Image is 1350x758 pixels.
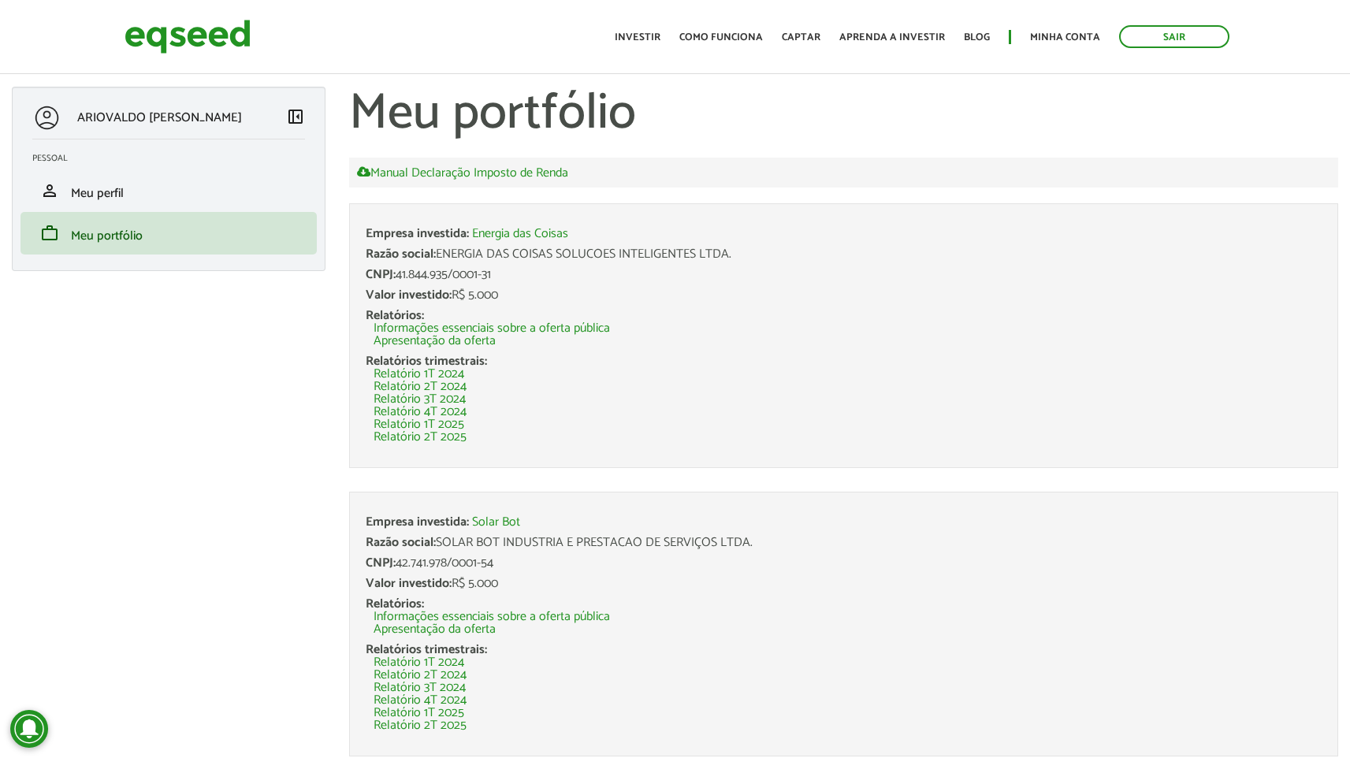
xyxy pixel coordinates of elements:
[374,368,464,381] a: Relatório 1T 2024
[366,578,1322,590] div: R$ 5.000
[374,611,610,623] a: Informações essenciais sobre a oferta pública
[286,107,305,126] span: left_panel_close
[366,537,1322,549] div: SOLAR BOT INDUSTRIA E PRESTACAO DE SERVIÇOS LTDA.
[374,418,464,431] a: Relatório 1T 2025
[366,223,469,244] span: Empresa investida:
[366,269,1322,281] div: 41.844.935/0001-31
[366,243,436,265] span: Razão social:
[366,351,487,372] span: Relatórios trimestrais:
[286,107,305,129] a: Colapsar menu
[374,669,467,682] a: Relatório 2T 2024
[366,573,452,594] span: Valor investido:
[366,593,424,615] span: Relatórios:
[964,32,990,43] a: Blog
[71,225,143,247] span: Meu portfólio
[366,305,424,326] span: Relatórios:
[615,32,660,43] a: Investir
[77,110,242,125] p: ARIOVALDO [PERSON_NAME]
[374,322,610,335] a: Informações essenciais sobre a oferta pública
[366,552,396,574] span: CNPJ:
[366,639,487,660] span: Relatórios trimestrais:
[374,406,467,418] a: Relatório 4T 2024
[366,248,1322,261] div: ENERGIA DAS COISAS SOLUCOES INTELIGENTES LTDA.
[374,656,464,669] a: Relatório 1T 2024
[374,431,467,444] a: Relatório 2T 2025
[40,224,59,243] span: work
[20,169,317,212] li: Meu perfil
[374,719,467,732] a: Relatório 2T 2025
[349,87,1338,142] h1: Meu portfólio
[374,381,467,393] a: Relatório 2T 2024
[32,154,317,163] h2: Pessoal
[839,32,945,43] a: Aprenda a investir
[374,682,466,694] a: Relatório 3T 2024
[366,284,452,306] span: Valor investido:
[366,511,469,533] span: Empresa investida:
[1119,25,1229,48] a: Sair
[374,393,466,406] a: Relatório 3T 2024
[71,183,124,204] span: Meu perfil
[374,623,496,636] a: Apresentação da oferta
[32,224,305,243] a: workMeu portfólio
[40,181,59,200] span: person
[374,694,467,707] a: Relatório 4T 2024
[782,32,820,43] a: Captar
[20,212,317,255] li: Meu portfólio
[1030,32,1100,43] a: Minha conta
[374,335,496,347] a: Apresentação da oferta
[366,557,1322,570] div: 42.741.978/0001-54
[357,165,568,180] a: Manual Declaração Imposto de Renda
[125,16,251,58] img: EqSeed
[472,228,568,240] a: Energia das Coisas
[32,181,305,200] a: personMeu perfil
[366,264,396,285] span: CNPJ:
[679,32,763,43] a: Como funciona
[366,289,1322,302] div: R$ 5.000
[366,532,436,553] span: Razão social:
[472,516,520,529] a: Solar Bot
[374,707,464,719] a: Relatório 1T 2025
